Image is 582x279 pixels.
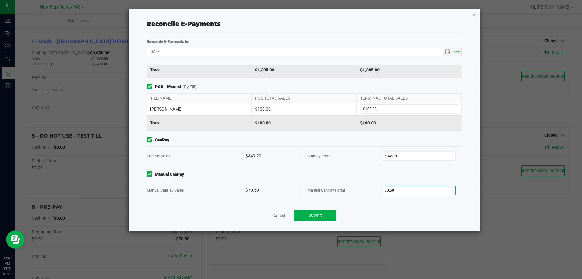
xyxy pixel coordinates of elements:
[309,213,322,218] span: Submit
[246,147,295,165] div: $349.20
[147,62,252,77] div: Total
[294,210,336,221] button: Submit
[252,62,356,77] div: $1,305.00
[357,62,462,77] div: $1,305.00
[357,94,462,103] div: TERMINAL TOTAL SALES
[6,230,24,249] iframe: Resource center
[252,94,356,103] div: POS TOTAL SALES
[182,84,196,90] span: (By Till)
[307,188,345,192] span: Manual CanPay Portal
[252,115,356,131] div: $100.00
[307,154,331,158] span: CanPay Portal
[155,171,184,178] strong: Manual CanPay
[147,115,252,131] div: Total
[147,19,462,28] div: Reconcile E-Payments
[357,115,462,131] div: $100.00
[147,171,155,178] form-toggle: Include in reconciliation
[252,103,356,115] div: $100.00
[147,137,155,143] form-toggle: Include in reconciliation
[147,84,155,90] form-toggle: Include in reconciliation
[147,103,252,115] div: [PERSON_NAME]
[147,39,190,44] strong: Reconcile E-Payments for
[443,48,452,56] span: Toggle calendar
[147,94,252,103] div: TILL NAME
[272,213,285,219] a: Cancel
[147,48,443,55] input: Date
[147,154,170,158] span: CanPay Sales
[453,50,460,53] span: Now
[147,188,184,192] span: Manual CanPay Sales
[246,181,295,199] div: $70.50
[155,137,169,143] strong: CanPay
[155,84,181,90] strong: POB - Manual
